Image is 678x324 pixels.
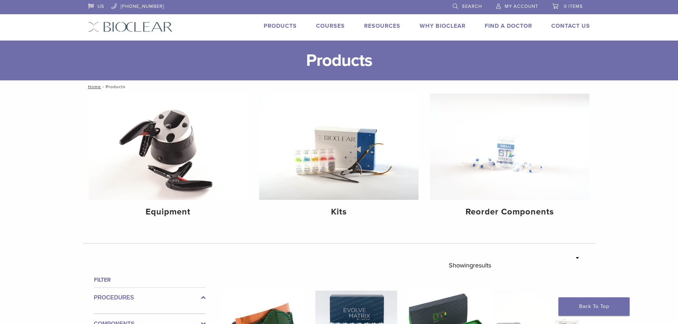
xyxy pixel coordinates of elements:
[94,293,206,302] label: Procedures
[259,94,419,200] img: Kits
[88,22,173,32] img: Bioclear
[265,206,413,218] h4: Kits
[94,276,206,284] h4: Filter
[259,94,419,223] a: Kits
[485,22,532,30] a: Find A Doctor
[264,22,297,30] a: Products
[505,4,538,9] span: My Account
[316,22,345,30] a: Courses
[89,94,248,223] a: Equipment
[436,206,584,218] h4: Reorder Components
[86,84,101,89] a: Home
[462,4,482,9] span: Search
[94,206,242,218] h4: Equipment
[364,22,400,30] a: Resources
[89,94,248,200] img: Equipment
[430,94,589,200] img: Reorder Components
[564,4,583,9] span: 0 items
[430,94,589,223] a: Reorder Components
[83,80,595,93] nav: Products
[558,297,630,316] a: Back To Top
[101,85,106,89] span: /
[420,22,466,30] a: Why Bioclear
[449,258,491,273] p: Showing results
[551,22,590,30] a: Contact Us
